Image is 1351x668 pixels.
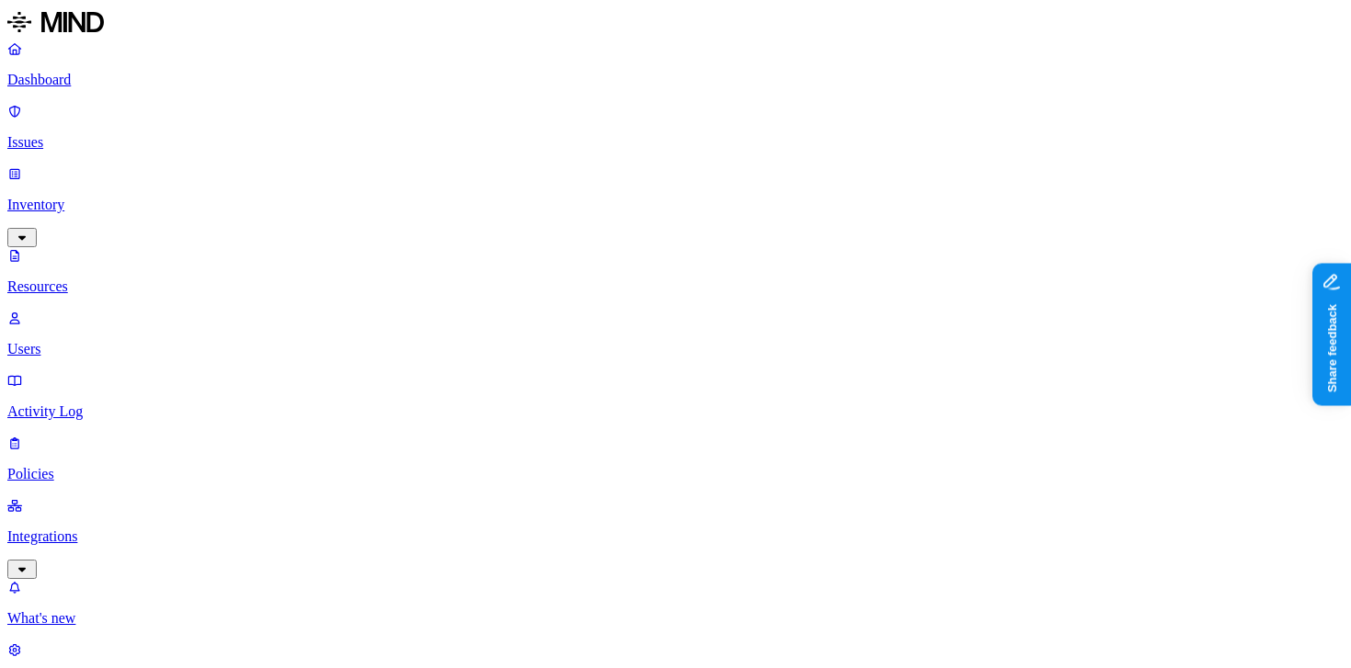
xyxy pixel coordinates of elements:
a: Dashboard [7,40,1344,88]
a: Policies [7,435,1344,482]
a: Issues [7,103,1344,151]
a: MIND [7,7,1344,40]
p: Policies [7,466,1344,482]
p: What's new [7,610,1344,627]
a: Resources [7,247,1344,295]
p: Issues [7,134,1344,151]
a: Activity Log [7,372,1344,420]
p: Resources [7,278,1344,295]
p: Inventory [7,197,1344,213]
p: Dashboard [7,72,1344,88]
a: What's new [7,579,1344,627]
img: MIND [7,7,104,37]
a: Integrations [7,497,1344,576]
p: Activity Log [7,403,1344,420]
iframe: Marker.io feedback button [1312,263,1351,405]
p: Integrations [7,528,1344,545]
a: Users [7,310,1344,357]
a: Inventory [7,165,1344,244]
p: Users [7,341,1344,357]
